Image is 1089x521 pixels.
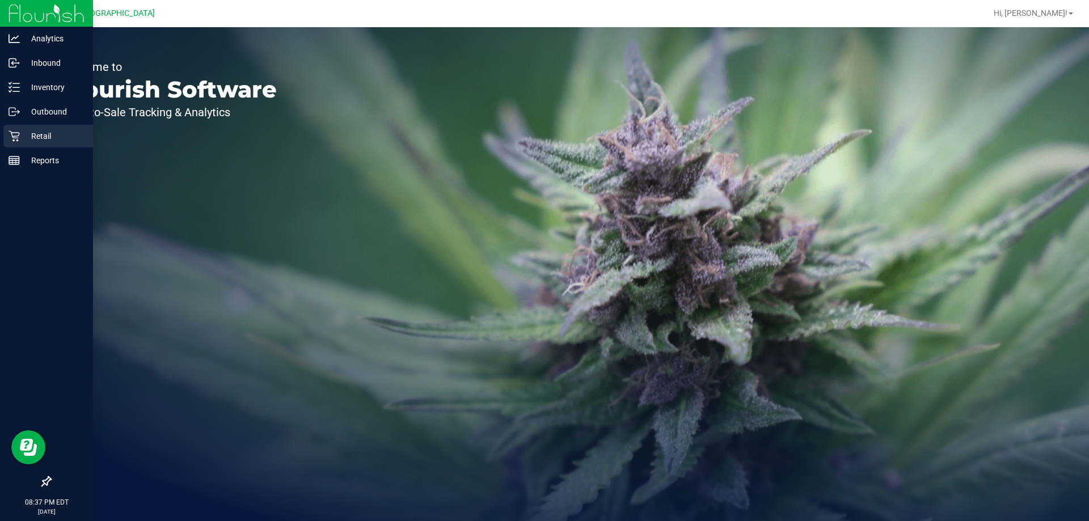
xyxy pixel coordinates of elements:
[11,430,45,464] iframe: Resource center
[61,78,277,101] p: Flourish Software
[9,155,20,166] inline-svg: Reports
[61,61,277,73] p: Welcome to
[20,81,88,94] p: Inventory
[9,82,20,93] inline-svg: Inventory
[5,507,88,516] p: [DATE]
[20,154,88,167] p: Reports
[9,33,20,44] inline-svg: Analytics
[20,56,88,70] p: Inbound
[9,130,20,142] inline-svg: Retail
[61,107,277,118] p: Seed-to-Sale Tracking & Analytics
[77,9,155,18] span: [GEOGRAPHIC_DATA]
[5,497,88,507] p: 08:37 PM EDT
[9,57,20,69] inline-svg: Inbound
[20,105,88,118] p: Outbound
[994,9,1067,18] span: Hi, [PERSON_NAME]!
[20,129,88,143] p: Retail
[20,32,88,45] p: Analytics
[9,106,20,117] inline-svg: Outbound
